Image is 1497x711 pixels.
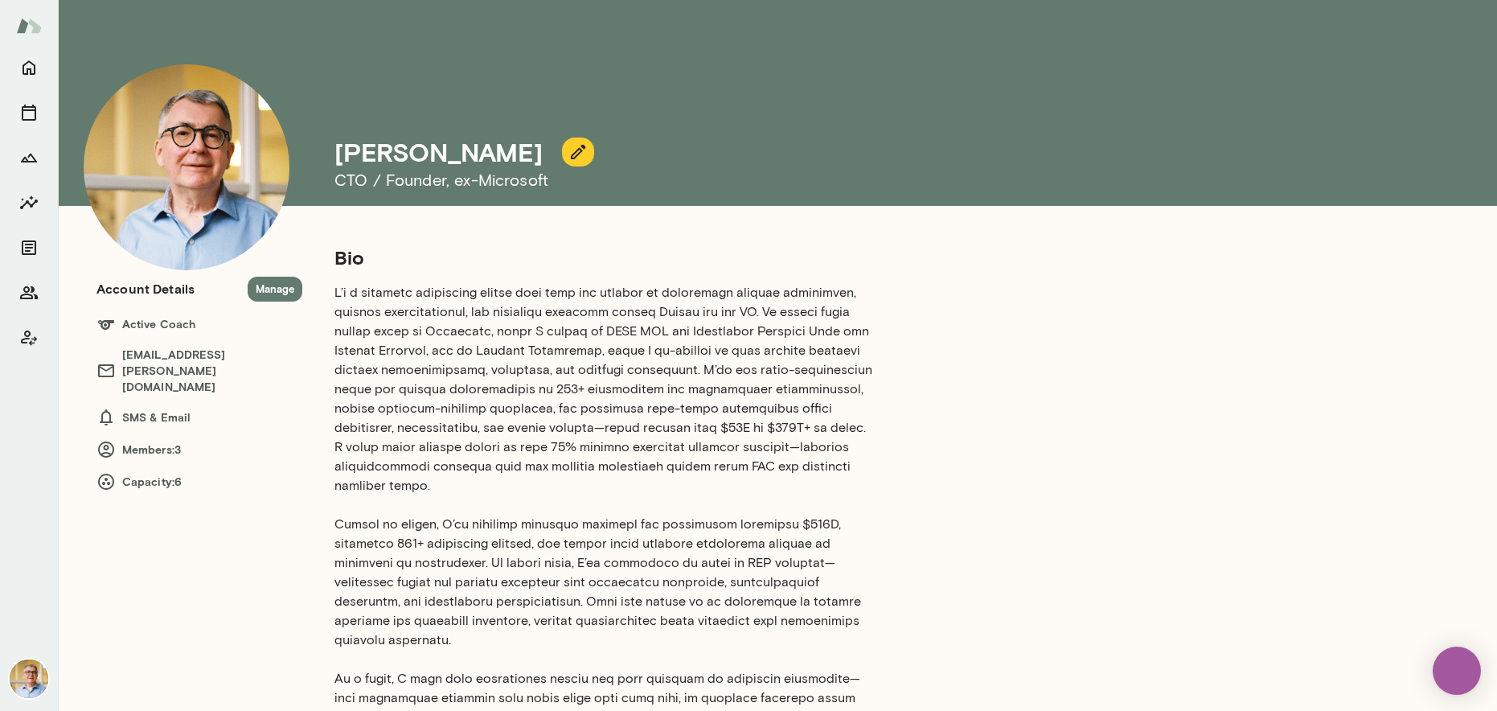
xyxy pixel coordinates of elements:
button: Members [13,277,45,309]
h6: [EMAIL_ADDRESS][PERSON_NAME][DOMAIN_NAME] [96,347,302,395]
button: Documents [13,232,45,264]
h6: Members: 3 [96,440,302,459]
h6: Active Coach [96,314,302,334]
h5: Bio [334,245,875,270]
button: Manage [248,277,302,302]
h6: SMS & Email [96,408,302,427]
button: Sessions [13,97,45,129]
button: Insights [13,187,45,219]
button: Home [13,51,45,84]
button: Client app [13,322,45,354]
h4: [PERSON_NAME] [334,137,543,167]
button: Growth Plan [13,142,45,174]
img: Scott Bowie [10,660,48,698]
h6: CTO / Founder , ex-Microsoft [334,167,1299,193]
img: Scott Bowie [84,64,289,270]
img: Mento [16,10,42,41]
h6: Account Details [96,279,195,298]
h6: Capacity: 6 [96,472,302,491]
